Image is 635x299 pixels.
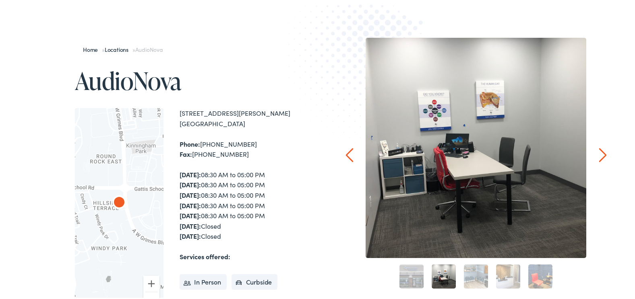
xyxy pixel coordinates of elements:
[180,230,201,239] strong: [DATE]:
[180,168,321,240] div: 08:30 AM to 05:00 PM 08:30 AM to 05:00 PM 08:30 AM to 05:00 PM 08:30 AM to 05:00 PM 08:30 AM to 0...
[83,44,102,52] a: Home
[180,220,201,229] strong: [DATE]:
[180,272,227,289] li: In Person
[432,263,456,287] a: 2
[135,44,163,52] span: AudioNova
[180,199,201,208] strong: [DATE]:
[399,263,424,287] a: 1
[464,263,488,287] a: 3
[180,106,321,127] div: [STREET_ADDRESS][PERSON_NAME] [GEOGRAPHIC_DATA]
[180,137,321,158] div: [PHONE_NUMBER] [PHONE_NUMBER]
[83,44,163,52] span: » »
[180,189,201,198] strong: [DATE]:
[528,263,552,287] a: 5
[110,192,129,211] div: AudioNova
[232,272,278,289] li: Curbside
[599,146,607,161] a: Next
[180,138,200,147] strong: Phone:
[105,44,132,52] a: Locations
[180,250,230,259] strong: Services offered:
[143,274,159,290] button: Zoom in
[496,263,520,287] a: 4
[180,148,192,157] strong: Fax:
[180,178,201,187] strong: [DATE]:
[346,146,354,161] a: Prev
[180,209,201,218] strong: [DATE]:
[180,168,201,177] strong: [DATE]:
[75,66,321,92] h1: AudioNova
